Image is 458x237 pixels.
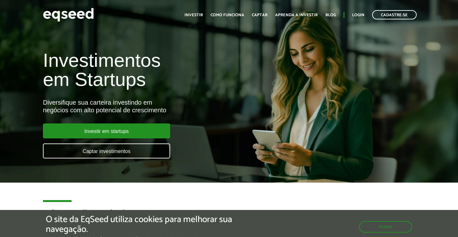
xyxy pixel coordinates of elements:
[325,13,336,17] a: Blog
[46,215,266,234] h5: O site da EqSeed utiliza cookies para melhorar sua navegação.
[211,13,244,17] a: Como funciona
[359,221,412,233] button: Aceitar
[43,51,262,89] h1: Investimentos em Startups
[352,13,364,17] a: Login
[43,123,170,138] a: Investir em startups
[43,6,94,23] img: EqSeed
[43,208,415,229] h2: Ofertas disponíveis
[275,13,318,17] a: Aprenda a investir
[184,13,203,17] a: Investir
[43,143,170,158] a: Captar investimentos
[252,13,267,17] a: Captar
[43,99,262,114] div: Diversifique sua carteira investindo em negócios com alto potencial de crescimento
[372,10,417,19] a: Cadastre-se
